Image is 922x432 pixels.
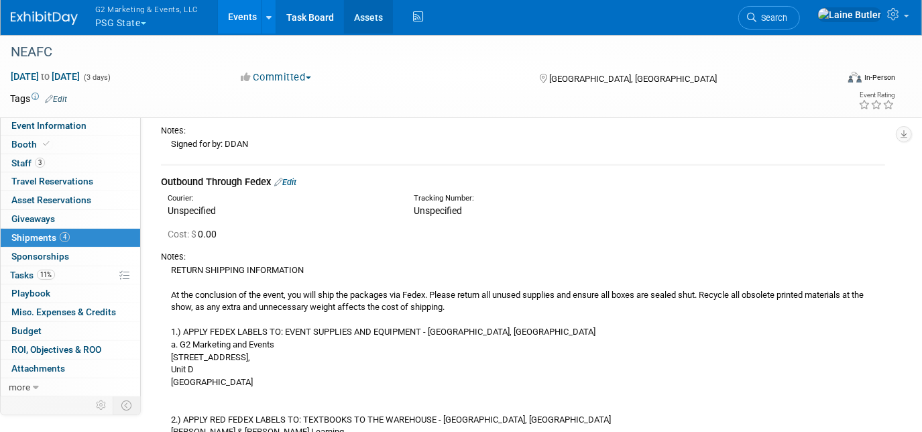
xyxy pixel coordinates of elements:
span: [DATE] [DATE] [10,70,80,83]
button: Committed [237,70,316,85]
div: Event Rating [858,92,895,99]
div: Outbound Through Fedex [161,175,885,189]
span: Search [756,13,787,23]
span: Misc. Expenses & Credits [11,307,116,317]
span: G2 Marketing & Events, LLC [95,2,198,16]
span: more [9,382,30,392]
div: In-Person [864,72,895,83]
a: Asset Reservations [1,191,140,209]
div: NEAFC [6,40,820,64]
span: 3 [35,158,45,168]
span: Attachments [11,363,65,374]
a: Tasks11% [1,266,140,284]
span: Budget [11,325,42,336]
span: Unspecified [414,205,462,216]
span: Playbook [11,288,50,299]
div: Courier: [168,193,394,204]
td: Toggle Event Tabs [113,396,141,414]
div: Event Format [764,70,895,90]
span: Shipments [11,232,70,243]
a: Budget [1,322,140,340]
span: ROI, Objectives & ROO [11,344,101,355]
div: Notes: [161,125,885,137]
a: Playbook [1,284,140,303]
span: Staff [11,158,45,168]
span: Event Information [11,120,87,131]
span: [GEOGRAPHIC_DATA], [GEOGRAPHIC_DATA] [550,74,717,84]
a: Shipments4 [1,229,140,247]
span: Giveaways [11,213,55,224]
img: ExhibitDay [11,11,78,25]
a: Misc. Expenses & Credits [1,303,140,321]
img: Format-Inperson.png [848,72,862,83]
span: Tasks [10,270,55,280]
a: Event Information [1,117,140,135]
div: Unspecified [168,204,394,217]
span: Booth [11,139,52,150]
td: Personalize Event Tab Strip [90,396,113,414]
span: Asset Reservations [11,195,91,205]
a: ROI, Objectives & ROO [1,341,140,359]
span: 11% [37,270,55,280]
a: Giveaways [1,210,140,228]
a: Booth [1,136,140,154]
td: Tags [10,92,67,105]
span: Cost: $ [168,229,198,239]
span: Sponsorships [11,251,69,262]
a: Search [738,6,800,30]
span: 4 [60,232,70,242]
a: more [1,378,140,396]
div: Tracking Number: [414,193,701,204]
div: Signed for by: DDAN [161,137,885,151]
a: Edit [45,95,67,104]
a: Sponsorships [1,248,140,266]
span: 0.00 [168,229,222,239]
a: Edit [274,177,296,187]
span: Travel Reservations [11,176,93,186]
a: Attachments [1,360,140,378]
div: Notes: [161,251,885,263]
img: Laine Butler [817,7,882,22]
i: Booth reservation complete [43,140,50,148]
span: to [39,71,52,82]
span: (3 days) [82,73,111,82]
a: Staff3 [1,154,140,172]
a: Travel Reservations [1,172,140,191]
